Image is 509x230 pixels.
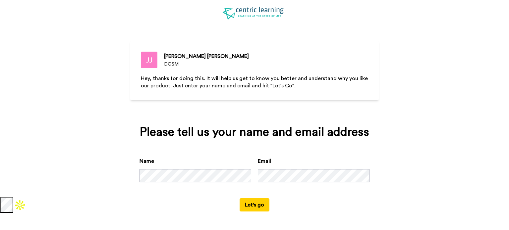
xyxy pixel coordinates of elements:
[141,76,369,89] span: Hey, thanks for doing this. It will help us get to know you better and understand why you like ou...
[218,5,291,20] img: https://cdn.bonjoro.com/media/5ef312d6-f3ca-439a-92a0-8b9d0d32de94/27ca63f2-be3b-452c-a603-83f2e8...
[141,52,157,68] img: DOSM
[164,52,249,60] div: [PERSON_NAME] [PERSON_NAME]
[164,61,249,68] div: DOSM
[140,157,154,165] label: Name
[140,125,369,139] div: Please tell us your name and email address
[13,199,27,212] img: Apollo
[258,157,271,165] label: Email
